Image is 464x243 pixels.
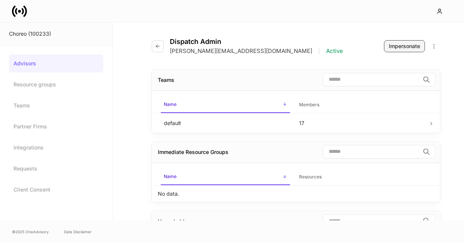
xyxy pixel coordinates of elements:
[9,54,103,72] a: Advisors
[64,229,92,235] a: Data Disclaimer
[318,47,320,55] p: |
[389,42,420,50] div: Impersonate
[293,113,428,133] td: 17
[9,160,103,178] a: Requests
[164,101,177,108] h6: Name
[384,40,425,52] button: Impersonate
[296,97,425,113] span: Members
[299,101,319,108] h6: Members
[158,113,293,133] td: default
[158,190,179,198] p: No data.
[158,148,228,156] div: Immediate Resource Groups
[9,30,103,38] div: Choreo (100233)
[170,47,312,55] p: [PERSON_NAME][EMAIL_ADDRESS][DOMAIN_NAME]
[170,38,343,46] h4: Dispatch Admin
[12,229,49,235] span: © 2025 OneAdvisory
[299,173,322,180] h6: Resources
[296,169,425,185] span: Resources
[9,139,103,157] a: Integrations
[9,97,103,115] a: Teams
[9,118,103,136] a: Partner Firms
[161,169,290,185] span: Name
[164,173,177,180] h6: Name
[158,218,187,225] div: Households
[9,75,103,94] a: Resource groups
[158,76,174,84] div: Teams
[9,181,103,199] a: Client Consent
[326,47,343,55] p: Active
[161,97,290,113] span: Name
